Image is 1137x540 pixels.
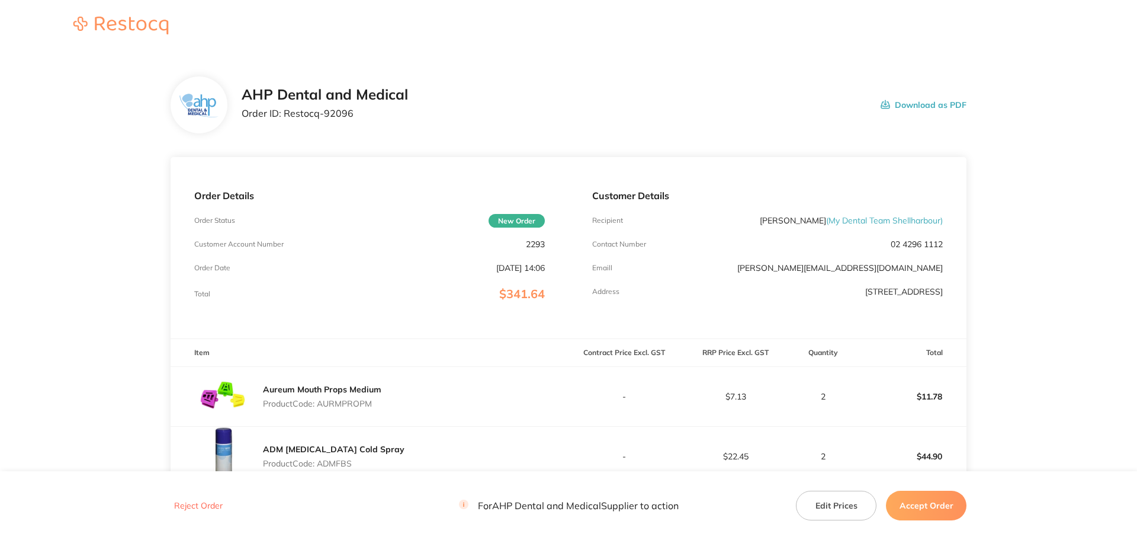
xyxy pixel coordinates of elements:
[171,501,226,512] button: Reject Order
[242,87,408,103] h2: AHP Dental and Medical
[791,339,855,367] th: Quantity
[569,392,679,401] p: -
[568,339,680,367] th: Contract Price Excl. GST
[496,263,545,273] p: [DATE] 14:06
[263,444,404,455] a: ADM [MEDICAL_DATA] Cold Spray
[865,287,943,296] p: [STREET_ADDRESS]
[826,215,943,226] span: ( My Dental Team Shellharbour )
[592,287,619,296] p: Address
[796,491,876,520] button: Edit Prices
[526,239,545,249] p: 2293
[592,264,612,272] p: Emaill
[792,392,855,401] p: 2
[263,459,404,468] p: Product Code: ADMFBS
[194,427,253,486] img: eDA5dmx4dA
[194,240,284,248] p: Customer Account Number
[459,500,679,512] p: For AHP Dental and Medical Supplier to action
[592,240,646,248] p: Contact Number
[680,392,791,401] p: $7.13
[680,452,791,461] p: $22.45
[242,108,408,119] p: Order ID: Restocq- 92096
[194,290,210,298] p: Total
[792,452,855,461] p: 2
[62,17,180,36] a: Restocq logo
[856,442,966,471] p: $44.90
[179,94,218,117] img: ZjN5bDlnNQ
[855,339,966,367] th: Total
[592,216,623,225] p: Recipient
[592,190,943,201] p: Customer Details
[891,239,943,249] p: 02 4296 1112
[569,452,679,461] p: -
[171,339,568,367] th: Item
[680,339,791,367] th: RRP Price Excl. GST
[194,264,230,272] p: Order Date
[194,216,235,225] p: Order Status
[194,367,253,426] img: ZmZsaGZrNg
[856,382,966,411] p: $11.78
[760,216,943,225] p: [PERSON_NAME]
[263,384,381,395] a: Aureum Mouth Props Medium
[886,491,966,520] button: Accept Order
[263,399,381,408] p: Product Code: AURMPROPM
[62,17,180,34] img: Restocq logo
[489,214,545,228] span: New Order
[499,286,545,301] span: $341.64
[881,87,966,123] button: Download as PDF
[194,190,545,201] p: Order Details
[737,263,943,273] a: [PERSON_NAME][EMAIL_ADDRESS][DOMAIN_NAME]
